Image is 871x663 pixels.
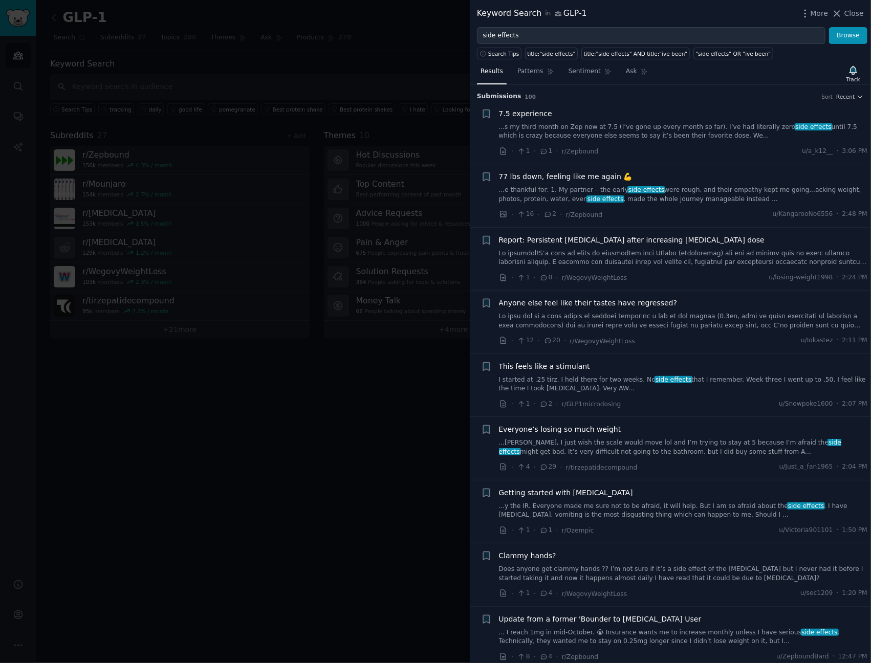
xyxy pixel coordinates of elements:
span: u/Just_a_fan1965 [779,462,833,472]
span: · [556,651,558,662]
span: 1 [517,400,530,409]
span: 0 [539,273,552,282]
span: 1 [517,589,530,598]
span: r/GLP1microdosing [562,401,621,408]
span: 2:04 PM [842,462,867,472]
span: · [837,273,839,282]
span: · [833,652,835,661]
span: r/Zepbound [566,211,602,218]
span: side effects [655,376,692,383]
span: · [511,525,513,536]
a: ...[PERSON_NAME], I just wish the scale would move lol and I’m trying to stay at 5 because I’m af... [499,438,868,456]
span: · [511,651,513,662]
span: 16 [517,210,534,219]
span: 1 [517,273,530,282]
a: ...y the IR. Everyone made me sure not to be afraid, it will help. But I am so afraid about thesi... [499,502,868,520]
button: Close [832,8,864,19]
a: Everyone’s losing so much weight [499,424,621,435]
span: Sentiment [569,67,601,76]
span: 1:50 PM [842,526,867,535]
a: ...s my third month on Zep now at 7.5 (I’ve gone up every month so far). I’ve had literally zeros... [499,123,868,141]
span: · [534,146,536,157]
a: Sentiment [565,63,615,84]
button: More [800,8,829,19]
button: Browse [829,27,867,45]
span: Submission s [477,92,521,101]
span: u/a_k12__ [802,147,833,156]
span: 2:11 PM [842,336,867,345]
span: Patterns [517,67,543,76]
span: u/Victoria901101 [779,526,833,535]
span: · [837,210,839,219]
span: · [560,462,562,473]
span: Ask [626,67,637,76]
span: u/Iokastez [801,336,833,345]
span: 20 [543,336,560,345]
span: 29 [539,462,556,472]
span: · [511,272,513,283]
a: 7.5 experience [499,108,552,119]
span: · [556,272,558,283]
span: in [545,9,551,18]
span: · [837,400,839,409]
span: · [534,588,536,599]
span: u/losing-weight1998 [769,273,833,282]
a: Report: Persistent [MEDICAL_DATA] after increasing [MEDICAL_DATA] dose [499,235,765,246]
span: Recent [836,93,855,100]
div: Sort [822,93,833,100]
span: Clammy hands? [499,550,556,561]
span: r/Ozempic [562,527,594,534]
span: · [556,399,558,409]
span: · [560,209,562,220]
span: 2 [539,400,552,409]
a: Patterns [514,63,557,84]
a: Ask [622,63,651,84]
button: Recent [836,93,864,100]
a: 77 lbs down, feeling like me again 💪 [499,171,633,182]
a: title:"side effects" AND title:"ive been" [581,48,690,59]
span: 2:48 PM [842,210,867,219]
span: u/KangarooNo6556 [773,210,833,219]
a: Anyone else feel like their tastes have regressed? [499,298,678,308]
div: Keyword Search GLP-1 [477,7,587,20]
span: · [534,651,536,662]
span: · [511,336,513,346]
span: · [556,588,558,599]
span: · [538,336,540,346]
span: · [564,336,566,346]
div: title:"side effects" [528,50,576,57]
span: Results [481,67,503,76]
span: side effects [499,439,842,455]
span: r/WegovyWeightLoss [562,274,627,281]
button: Track [843,63,864,84]
span: · [511,146,513,157]
span: · [534,525,536,536]
button: Search Tips [477,48,521,59]
span: side effects [787,502,825,510]
span: · [556,525,558,536]
span: 4 [517,462,530,472]
span: r/Zepbound [562,148,598,155]
a: Getting started with [MEDICAL_DATA] [499,488,633,498]
span: · [511,399,513,409]
a: Results [477,63,507,84]
span: side effects [795,123,833,130]
span: 4 [539,589,552,598]
span: More [811,8,829,19]
span: u/sec1209 [800,589,833,598]
div: "side effects" OR "ive been" [695,50,771,57]
span: · [556,146,558,157]
span: side effects [586,195,624,203]
span: 2:24 PM [842,273,867,282]
span: 3:06 PM [842,147,867,156]
span: 12:47 PM [838,652,867,661]
span: · [511,209,513,220]
span: 1 [539,526,552,535]
div: title:"side effects" AND title:"ive been" [584,50,688,57]
span: 1:20 PM [842,589,867,598]
span: Close [844,8,864,19]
